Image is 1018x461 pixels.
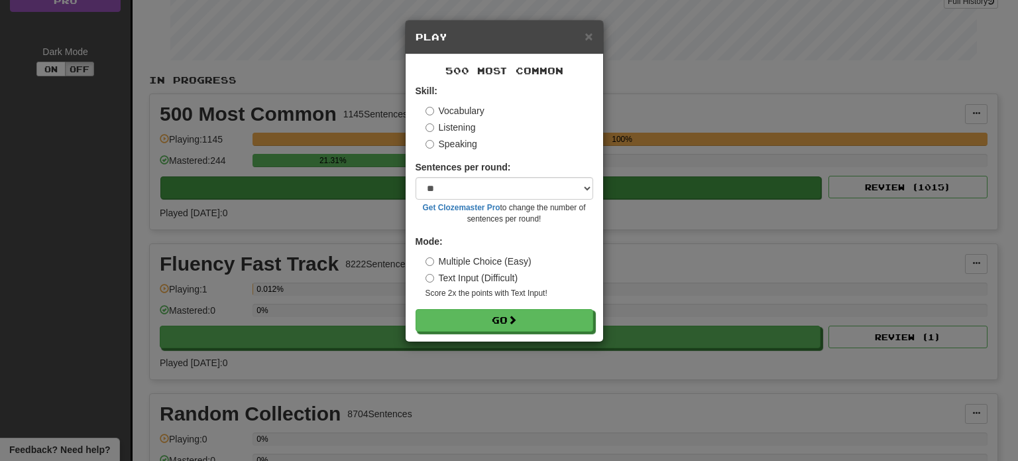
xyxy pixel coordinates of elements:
[425,107,434,115] input: Vocabulary
[425,274,434,283] input: Text Input (Difficult)
[416,161,511,174] label: Sentences per round:
[425,104,484,117] label: Vocabulary
[585,29,593,44] span: ×
[425,288,593,299] small: Score 2x the points with Text Input !
[425,257,434,266] input: Multiple Choice (Easy)
[585,29,593,43] button: Close
[425,271,518,285] label: Text Input (Difficult)
[416,202,593,225] small: to change the number of sentences per round!
[425,121,476,134] label: Listening
[425,140,434,149] input: Speaking
[416,86,437,96] strong: Skill:
[423,203,500,212] a: Get Clozemaster Pro
[416,31,593,44] h5: Play
[416,309,593,332] button: Go
[416,236,443,247] strong: Mode:
[425,255,532,268] label: Multiple Choice (Easy)
[425,137,477,151] label: Speaking
[425,123,434,132] input: Listening
[445,65,563,76] span: 500 Most Common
